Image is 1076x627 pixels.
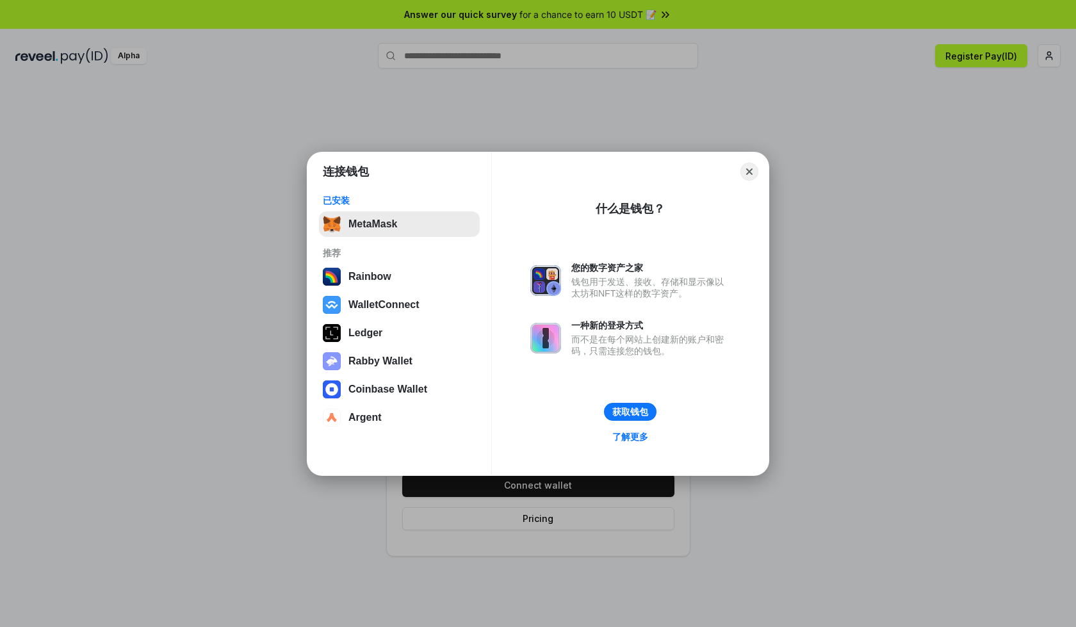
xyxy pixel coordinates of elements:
[323,296,341,314] img: svg+xml,%3Csvg%20width%3D%2228%22%20height%3D%2228%22%20viewBox%3D%220%200%2028%2028%22%20fill%3D...
[571,334,730,357] div: 而不是在每个网站上创建新的账户和密码，只需连接您的钱包。
[571,276,730,299] div: 钱包用于发送、接收、存储和显示像以太坊和NFT这样的数字资产。
[348,218,397,230] div: MetaMask
[571,262,730,273] div: 您的数字资产之家
[612,431,648,443] div: 了解更多
[348,384,427,395] div: Coinbase Wallet
[323,195,476,206] div: 已安装
[604,403,656,421] button: 获取钱包
[596,201,665,216] div: 什么是钱包？
[323,324,341,342] img: svg+xml,%3Csvg%20xmlns%3D%22http%3A%2F%2Fwww.w3.org%2F2000%2Fsvg%22%20width%3D%2228%22%20height%3...
[319,320,480,346] button: Ledger
[605,428,656,445] a: 了解更多
[319,264,480,289] button: Rainbow
[348,327,382,339] div: Ledger
[319,405,480,430] button: Argent
[612,406,648,418] div: 获取钱包
[348,271,391,282] div: Rainbow
[530,265,561,296] img: svg+xml,%3Csvg%20xmlns%3D%22http%3A%2F%2Fwww.w3.org%2F2000%2Fsvg%22%20fill%3D%22none%22%20viewBox...
[323,247,476,259] div: 推荐
[323,215,341,233] img: svg+xml,%3Csvg%20fill%3D%22none%22%20height%3D%2233%22%20viewBox%3D%220%200%2035%2033%22%20width%...
[323,352,341,370] img: svg+xml,%3Csvg%20xmlns%3D%22http%3A%2F%2Fwww.w3.org%2F2000%2Fsvg%22%20fill%3D%22none%22%20viewBox...
[323,380,341,398] img: svg+xml,%3Csvg%20width%3D%2228%22%20height%3D%2228%22%20viewBox%3D%220%200%2028%2028%22%20fill%3D...
[571,320,730,331] div: 一种新的登录方式
[530,323,561,354] img: svg+xml,%3Csvg%20xmlns%3D%22http%3A%2F%2Fwww.w3.org%2F2000%2Fsvg%22%20fill%3D%22none%22%20viewBox...
[323,409,341,427] img: svg+xml,%3Csvg%20width%3D%2228%22%20height%3D%2228%22%20viewBox%3D%220%200%2028%2028%22%20fill%3D...
[319,377,480,402] button: Coinbase Wallet
[319,211,480,237] button: MetaMask
[319,348,480,374] button: Rabby Wallet
[348,299,420,311] div: WalletConnect
[740,163,758,181] button: Close
[348,355,412,367] div: Rabby Wallet
[319,292,480,318] button: WalletConnect
[323,164,369,179] h1: 连接钱包
[323,268,341,286] img: svg+xml,%3Csvg%20width%3D%22120%22%20height%3D%22120%22%20viewBox%3D%220%200%20120%20120%22%20fil...
[348,412,382,423] div: Argent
